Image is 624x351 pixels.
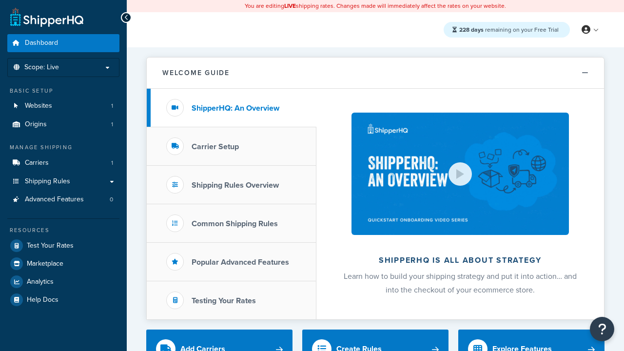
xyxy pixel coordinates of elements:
[7,116,119,134] li: Origins
[284,1,296,10] b: LIVE
[27,278,54,286] span: Analytics
[7,154,119,172] a: Carriers1
[7,34,119,52] a: Dashboard
[7,237,119,254] a: Test Your Rates
[162,69,230,77] h2: Welcome Guide
[25,120,47,129] span: Origins
[7,143,119,152] div: Manage Shipping
[25,195,84,204] span: Advanced Features
[27,296,58,304] span: Help Docs
[590,317,614,341] button: Open Resource Center
[7,97,119,115] a: Websites1
[459,25,484,34] strong: 228 days
[7,97,119,115] li: Websites
[110,195,113,204] span: 0
[7,154,119,172] li: Carriers
[111,120,113,129] span: 1
[27,260,63,268] span: Marketplace
[192,142,239,151] h3: Carrier Setup
[7,116,119,134] a: Origins1
[351,113,569,235] img: ShipperHQ is all about strategy
[111,159,113,167] span: 1
[111,102,113,110] span: 1
[25,102,52,110] span: Websites
[147,58,604,89] button: Welcome Guide
[7,191,119,209] a: Advanced Features0
[25,159,49,167] span: Carriers
[192,104,279,113] h3: ShipperHQ: An Overview
[192,219,278,228] h3: Common Shipping Rules
[192,181,279,190] h3: Shipping Rules Overview
[7,291,119,309] a: Help Docs
[344,271,577,295] span: Learn how to build your shipping strategy and put it into action… and into the checkout of your e...
[192,296,256,305] h3: Testing Your Rates
[459,25,559,34] span: remaining on your Free Trial
[7,191,119,209] li: Advanced Features
[7,273,119,291] a: Analytics
[7,226,119,234] div: Resources
[192,258,289,267] h3: Popular Advanced Features
[27,242,74,250] span: Test Your Rates
[25,177,70,186] span: Shipping Rules
[24,63,59,72] span: Scope: Live
[7,173,119,191] a: Shipping Rules
[342,256,578,265] h2: ShipperHQ is all about strategy
[25,39,58,47] span: Dashboard
[7,255,119,273] a: Marketplace
[7,87,119,95] div: Basic Setup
